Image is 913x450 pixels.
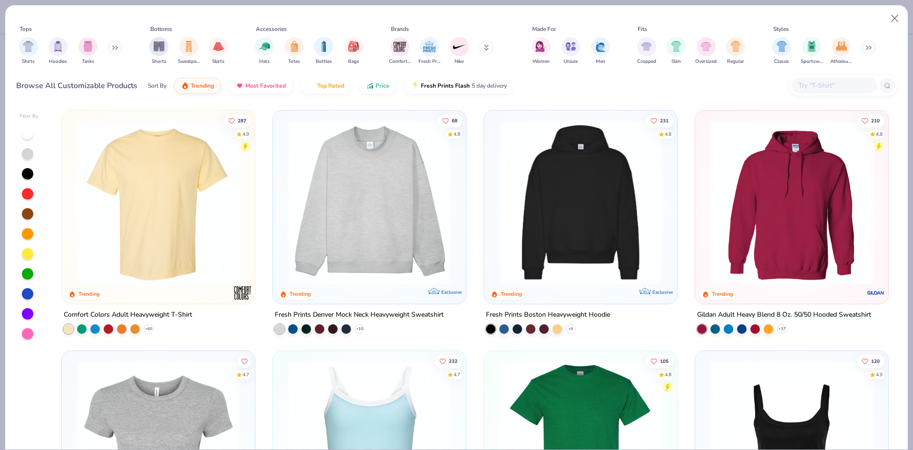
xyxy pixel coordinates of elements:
img: 029b8af0-80e6-406f-9fdc-fdf898547912 [71,120,245,285]
div: Sort By [148,81,166,90]
img: flash.gif [411,82,419,90]
button: filter button [389,37,411,65]
div: 4.8 [454,130,460,138]
button: filter button [255,37,274,65]
img: Fresh Prints Image [422,40,437,54]
button: filter button [801,37,823,65]
button: filter button [78,37,97,65]
div: filter for Nike [450,37,469,65]
button: Top Rated [301,78,351,94]
img: Cropped Image [641,41,652,52]
button: Like [437,114,462,127]
div: Browse All Customizable Products [16,80,137,91]
span: Shirts [22,58,35,65]
button: filter button [830,37,852,65]
span: Hats [259,58,270,65]
span: Sportswear [801,58,823,65]
img: Regular Image [730,41,741,52]
button: filter button [314,37,333,65]
div: filter for Cropped [637,37,656,65]
div: filter for Hoodies [49,37,68,65]
span: 232 [449,359,457,363]
button: filter button [695,37,717,65]
span: Fresh Prints [418,58,440,65]
button: filter button [49,37,68,65]
img: Slim Image [671,41,681,52]
span: 287 [238,118,247,123]
input: Try "T-Shirt" [797,80,871,91]
div: 4.7 [454,371,460,378]
div: filter for Classic [772,37,791,65]
button: filter button [450,37,469,65]
div: filter for Tanks [78,37,97,65]
button: Most Favorited [229,78,293,94]
button: Like [857,354,884,368]
img: TopRated.gif [308,82,315,90]
button: Like [646,354,673,368]
span: Cropped [637,58,656,65]
button: filter button [772,37,791,65]
button: filter button [209,37,228,65]
span: Exclusive [652,289,673,295]
span: Tanks [82,58,94,65]
div: filter for Skirts [209,37,228,65]
div: filter for Oversized [695,37,717,65]
img: Unisex Image [565,41,576,52]
img: 01756b78-01f6-4cc6-8d8a-3c30c1a0c8ac [705,120,879,285]
div: Made For [532,25,556,33]
img: Shorts Image [154,41,165,52]
img: Athleisure Image [836,41,847,52]
button: Price [359,78,397,94]
button: filter button [591,37,610,65]
button: filter button [637,37,656,65]
img: Hoodies Image [53,41,63,52]
img: Sweatpants Image [184,41,194,52]
div: filter for Totes [285,37,304,65]
div: filter for Bags [344,37,363,65]
span: 105 [660,359,669,363]
span: Slim [671,58,681,65]
img: most_fav.gif [236,82,243,90]
span: Unisex [563,58,578,65]
span: Sweatpants [178,58,200,65]
span: + 37 [778,326,785,332]
div: filter for Hats [255,37,274,65]
div: filter for Women [532,37,551,65]
span: Oversized [695,58,717,65]
img: d4a37e75-5f2b-4aef-9a6e-23330c63bbc0 [667,120,841,285]
div: Comfort Colors Adult Heavyweight T-Shirt [64,309,192,321]
div: filter for Men [591,37,610,65]
div: 4.8 [876,130,883,138]
div: filter for Shirts [19,37,38,65]
div: 4.8 [665,130,671,138]
span: Most Favorited [245,82,286,90]
div: filter for Fresh Prints [418,37,440,65]
div: Filter By [19,113,39,120]
img: 91acfc32-fd48-4d6b-bdad-a4c1a30ac3fc [494,120,668,285]
button: filter button [667,37,686,65]
div: filter for Unisex [561,37,580,65]
button: Close [886,10,904,28]
img: Comfort Colors Image [393,40,407,54]
div: filter for Sportswear [801,37,823,65]
span: Totes [288,58,300,65]
div: 4.7 [243,371,250,378]
img: Nike Image [452,40,466,54]
button: Trending [174,78,221,94]
div: Fresh Prints Boston Heavyweight Hoodie [486,309,610,321]
div: Tops [19,25,32,33]
div: filter for Bottles [314,37,333,65]
div: 4.8 [665,371,671,378]
span: Men [596,58,605,65]
img: Bags Image [348,41,359,52]
span: 120 [871,359,880,363]
button: filter button [561,37,580,65]
img: Bottles Image [319,41,329,52]
button: Like [857,114,884,127]
button: Like [646,114,673,127]
img: a90f7c54-8796-4cb2-9d6e-4e9644cfe0fe [456,120,631,285]
img: Oversized Image [700,41,711,52]
button: filter button [726,37,745,65]
img: Classic Image [777,41,787,52]
span: 68 [452,118,457,123]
